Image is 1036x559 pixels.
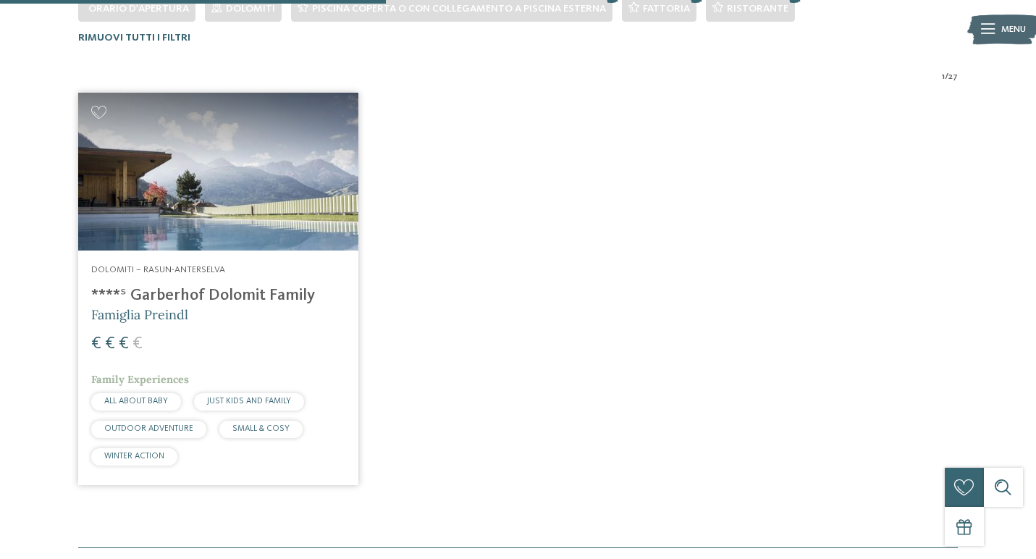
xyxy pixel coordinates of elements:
span: Ristorante [727,4,788,14]
span: Family Experiences [91,373,189,386]
span: € [105,335,115,353]
span: WINTER ACTION [104,452,164,461]
img: Cercate un hotel per famiglie? Qui troverete solo i migliori! [78,93,358,251]
span: / [945,70,948,83]
span: JUST KIDS AND FAMILY [207,397,291,405]
span: ALL ABOUT BABY [104,397,168,405]
span: Fattoria [643,4,690,14]
span: € [119,335,129,353]
span: 1 [942,70,945,83]
h4: ****ˢ Garberhof Dolomit Family [91,286,345,306]
span: OUTDOOR ADVENTURE [104,424,193,433]
span: € [132,335,143,353]
span: € [91,335,101,353]
span: Orario d'apertura [88,4,189,14]
span: 27 [948,70,958,83]
span: Rimuovi tutti i filtri [78,33,190,43]
span: Famiglia Preindl [91,306,188,323]
span: Piscina coperta o con collegamento a piscina esterna [312,4,606,14]
span: Dolomiti [226,4,275,14]
span: SMALL & COSY [232,424,290,433]
a: Cercate un hotel per famiglie? Qui troverete solo i migliori! Dolomiti – Rasun-Anterselva ****ˢ G... [78,93,358,485]
span: Dolomiti – Rasun-Anterselva [91,265,225,274]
